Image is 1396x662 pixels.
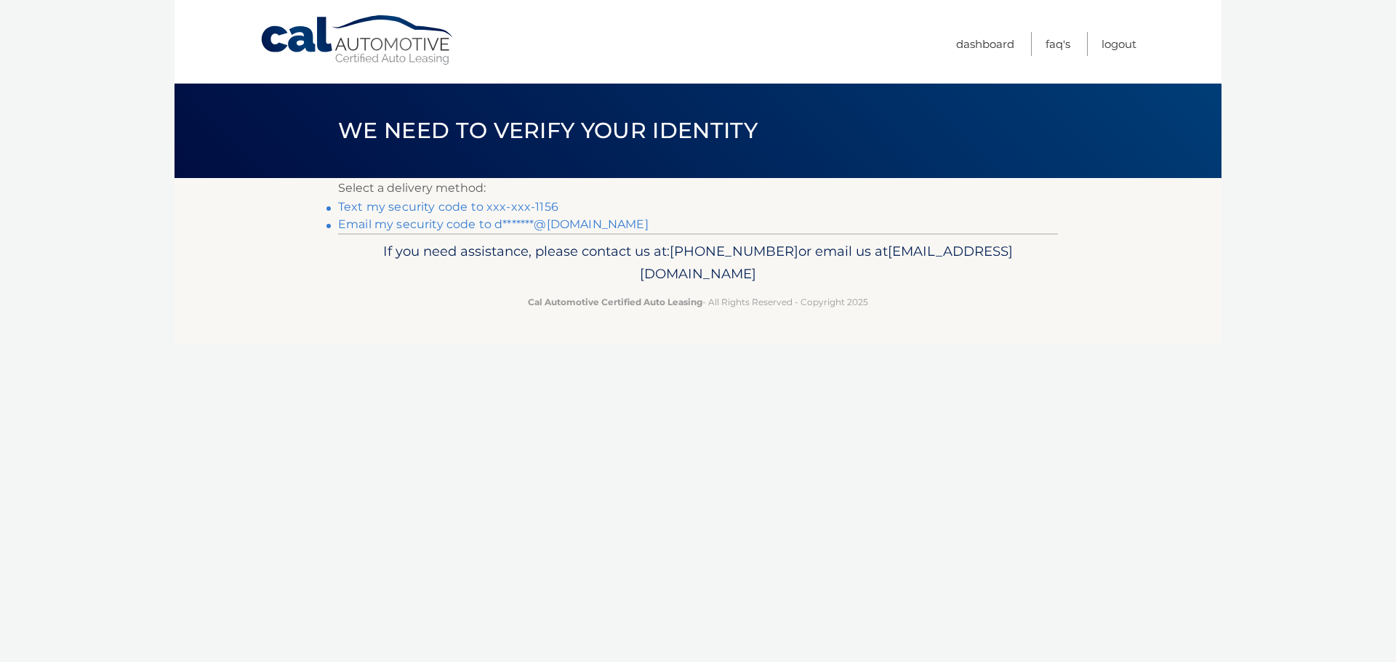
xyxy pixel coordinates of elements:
a: Cal Automotive [260,15,456,66]
a: Logout [1102,32,1136,56]
span: We need to verify your identity [338,117,758,144]
span: [PHONE_NUMBER] [670,243,798,259]
p: Select a delivery method: [338,178,1058,198]
p: If you need assistance, please contact us at: or email us at [348,240,1048,286]
a: Text my security code to xxx-xxx-1156 [338,200,558,214]
a: Email my security code to d*******@[DOMAIN_NAME] [338,217,649,231]
strong: Cal Automotive Certified Auto Leasing [528,296,702,307]
p: - All Rights Reserved - Copyright 2025 [348,294,1048,310]
a: FAQ's [1046,32,1070,56]
a: Dashboard [956,32,1014,56]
